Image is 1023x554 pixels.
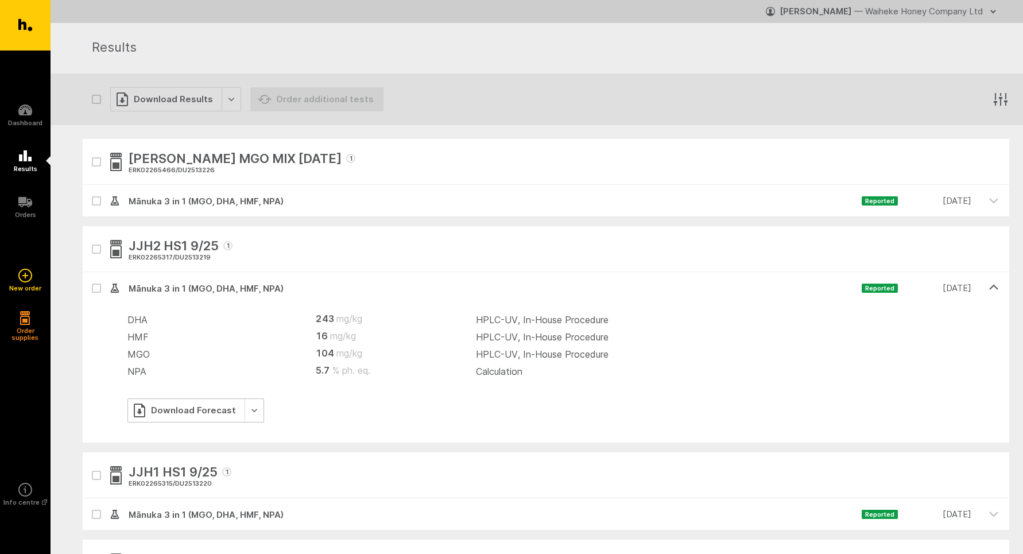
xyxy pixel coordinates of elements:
[898,281,971,295] time: [DATE]
[9,285,41,292] h5: New order
[119,282,862,296] span: Mānuka 3 in 1 (MGO, DHA, HMF, NPA)
[129,463,218,483] span: JJH1 HS1 9/25
[898,194,971,208] time: [DATE]
[119,195,862,208] span: Mānuka 3 in 1 (MGO, DHA, HMF, NPA)
[780,6,852,17] strong: [PERSON_NAME]
[127,398,264,423] button: Download Forecast
[476,311,999,328] td: HPLC-UV, In-House Procedure
[8,327,42,341] h5: Order supplies
[302,363,476,380] td: 5.7
[476,328,999,346] td: HPLC-UV, In-House Procedure
[222,467,231,476] span: 1
[129,237,219,257] span: JJH2 HS1 9/25
[92,95,101,104] button: Select all
[14,165,37,172] h5: Results
[127,314,148,326] span: DHA
[898,507,971,521] time: [DATE]
[3,499,47,506] h5: Info centre
[129,253,232,263] div: ERK02265317 / DU2513219
[92,38,995,59] h1: Results
[127,348,150,360] span: MGO
[862,284,898,293] span: Reported
[862,510,898,519] span: Reported
[346,154,355,163] span: 1
[119,508,862,522] span: Mānuka 3 in 1 (MGO, DHA, HMF, NPA)
[223,241,232,250] span: 1
[302,346,476,363] td: 104
[110,87,241,111] button: Download Results
[332,365,370,376] abbr: % ph. eq.
[8,119,42,126] h5: Dashboard
[15,211,36,218] h5: Orders
[302,311,476,328] td: 243
[336,313,362,324] abbr: mg/kg
[127,331,149,343] span: HMF
[330,330,356,342] abbr: mg/kg
[854,6,983,17] span: — Waiheke Honey Company Ltd
[766,2,1000,21] button: [PERSON_NAME] — Waiheke Honey Company Ltd
[129,479,231,489] div: ERK02265315 / DU2513220
[862,196,898,206] span: Reported
[129,149,342,170] span: [PERSON_NAME] MGO MIX [DATE]
[476,346,999,363] td: HPLC-UV, In-House Procedure
[129,165,355,176] div: ERK02265466 / DU2513226
[336,347,362,359] abbr: mg/kg
[302,328,476,346] td: 16
[476,363,999,380] td: Calculation
[127,366,146,377] span: NPA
